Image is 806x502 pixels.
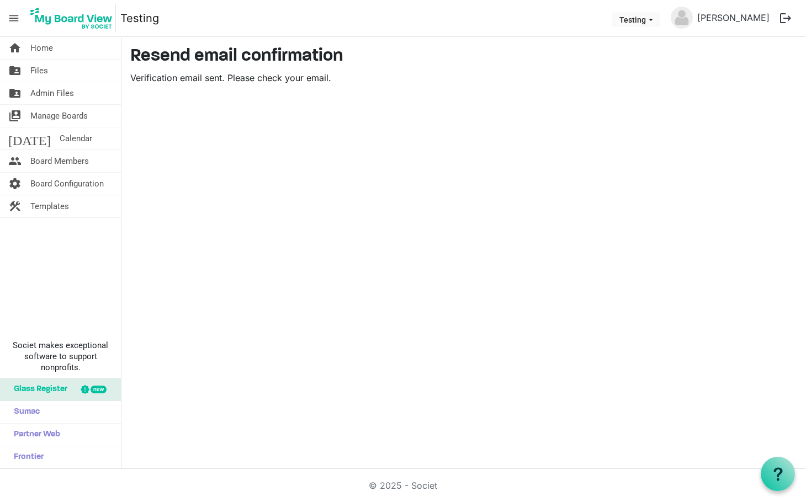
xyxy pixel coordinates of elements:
[91,386,107,393] div: new
[8,195,22,217] span: construction
[27,4,120,32] a: My Board View Logo
[30,173,104,195] span: Board Configuration
[130,71,797,84] p: Verification email sent. Please check your email.
[130,46,797,67] h2: Resend email confirmation
[8,446,44,468] span: Frontier
[30,82,74,104] span: Admin Files
[774,7,797,30] button: logout
[8,82,22,104] span: folder_shared
[30,150,89,172] span: Board Members
[693,7,774,29] a: [PERSON_NAME]
[612,12,660,27] button: Testing dropdownbutton
[8,424,60,446] span: Partner Web
[60,127,92,149] span: Calendar
[8,378,67,400] span: Glass Register
[8,401,40,423] span: Sumac
[27,4,116,32] img: My Board View Logo
[120,7,159,29] a: Testing
[8,173,22,195] span: settings
[30,37,53,59] span: Home
[5,340,116,373] span: Societ makes exceptional software to support nonprofits.
[30,195,69,217] span: Templates
[8,37,22,59] span: home
[8,127,51,149] span: [DATE]
[3,8,24,29] span: menu
[671,7,693,29] img: no-profile-picture.svg
[8,105,22,127] span: switch_account
[8,60,22,82] span: folder_shared
[30,105,88,127] span: Manage Boards
[30,60,48,82] span: Files
[8,150,22,172] span: people
[369,480,437,491] a: © 2025 - Societ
